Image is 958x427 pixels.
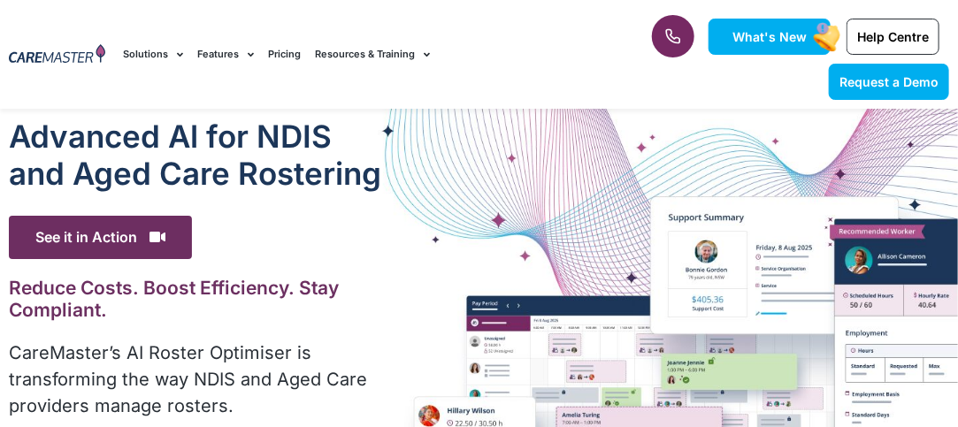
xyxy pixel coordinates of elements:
[9,118,384,192] h1: Advanced Al for NDIS and Aged Care Rostering
[732,29,807,44] span: What's New
[197,25,254,84] a: Features
[268,25,301,84] a: Pricing
[829,64,949,100] a: Request a Demo
[9,44,105,65] img: CareMaster Logo
[9,339,384,419] p: CareMaster’s AI Roster Optimiser is transforming the way NDIS and Aged Care providers manage rost...
[839,74,939,89] span: Request a Demo
[857,29,929,44] span: Help Centre
[315,25,430,84] a: Resources & Training
[123,25,183,84] a: Solutions
[847,19,939,55] a: Help Centre
[9,277,384,321] h2: Reduce Costs. Boost Efficiency. Stay Compliant.
[123,25,610,84] nav: Menu
[9,216,192,259] span: See it in Action
[709,19,831,55] a: What's New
